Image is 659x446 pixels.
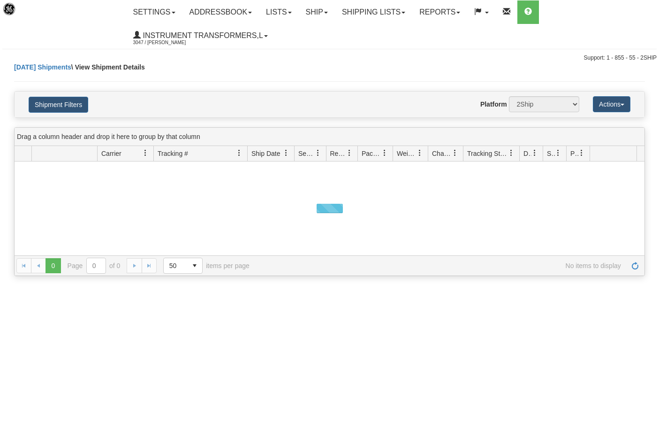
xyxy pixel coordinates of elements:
[593,96,630,112] button: Actions
[412,145,428,161] a: Weight filter column settings
[570,149,578,158] span: Pickup Status
[169,261,182,270] span: 50
[467,149,508,158] span: Tracking Status
[527,145,543,161] a: Delivery Status filter column settings
[547,149,555,158] span: Shipment Issues
[480,100,507,109] label: Platform
[163,258,203,274] span: Page sizes drop down
[341,145,357,161] a: Recipient filter column settings
[133,38,204,47] span: 3047 / [PERSON_NAME]
[15,128,644,146] div: grid grouping header
[574,145,590,161] a: Pickup Status filter column settings
[362,149,381,158] span: Packages
[126,0,182,24] a: Settings
[137,145,153,161] a: Carrier filter column settings
[14,63,71,71] a: [DATE] Shipments
[101,149,121,158] span: Carrier
[377,145,393,161] a: Packages filter column settings
[397,149,417,158] span: Weight
[550,145,566,161] a: Shipment Issues filter column settings
[299,0,335,24] a: Ship
[259,0,298,24] a: Lists
[447,145,463,161] a: Charge filter column settings
[298,149,314,158] span: Sender
[2,2,50,26] img: logo3047.jpg
[187,258,202,273] span: select
[29,97,88,113] button: Shipment Filters
[231,145,247,161] a: Tracking # filter column settings
[412,0,467,24] a: Reports
[432,149,452,158] span: Charge
[71,63,145,71] span: \ View Shipment Details
[263,262,621,269] span: No items to display
[158,149,188,158] span: Tracking #
[68,258,121,274] span: Page of 0
[141,31,263,39] span: Instrument Transformers,L
[251,149,280,158] span: Ship Date
[503,145,519,161] a: Tracking Status filter column settings
[523,149,531,158] span: Delivery Status
[182,0,259,24] a: Addressbook
[335,0,412,24] a: Shipping lists
[163,258,250,274] span: items per page
[310,145,326,161] a: Sender filter column settings
[330,149,346,158] span: Recipient
[126,24,275,47] a: Instrument Transformers,L 3047 / [PERSON_NAME]
[45,258,61,273] span: Page 0
[2,54,657,62] div: Support: 1 - 855 - 55 - 2SHIP
[278,145,294,161] a: Ship Date filter column settings
[628,258,643,273] a: Refresh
